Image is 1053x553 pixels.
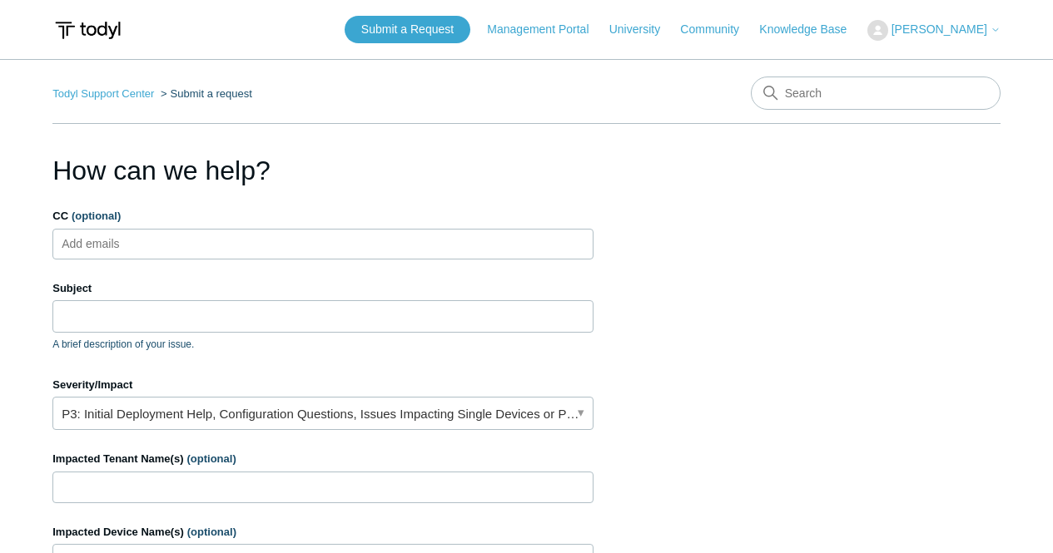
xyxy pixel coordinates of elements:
a: Todyl Support Center [52,87,154,100]
button: [PERSON_NAME] [867,20,1001,41]
a: University [609,21,677,38]
a: Knowledge Base [759,21,863,38]
label: Impacted Tenant Name(s) [52,451,594,467]
label: Subject [52,280,594,297]
a: P3: Initial Deployment Help, Configuration Questions, Issues Impacting Single Devices or Past Out... [52,397,594,430]
span: (optional) [187,452,236,465]
li: Todyl Support Center [52,87,157,100]
label: CC [52,208,594,225]
img: Todyl Support Center Help Center home page [52,15,123,46]
span: (optional) [72,210,121,222]
a: Management Portal [487,21,605,38]
span: [PERSON_NAME] [892,22,987,36]
input: Add emails [56,231,155,256]
h1: How can we help? [52,151,594,190]
a: Community [680,21,756,38]
span: (optional) [187,526,236,538]
p: A brief description of your issue. [52,337,594,352]
label: Impacted Device Name(s) [52,524,594,541]
input: Search [751,77,1001,110]
label: Severity/Impact [52,377,594,393]
a: Submit a Request [345,16,470,43]
li: Submit a request [157,87,252,100]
